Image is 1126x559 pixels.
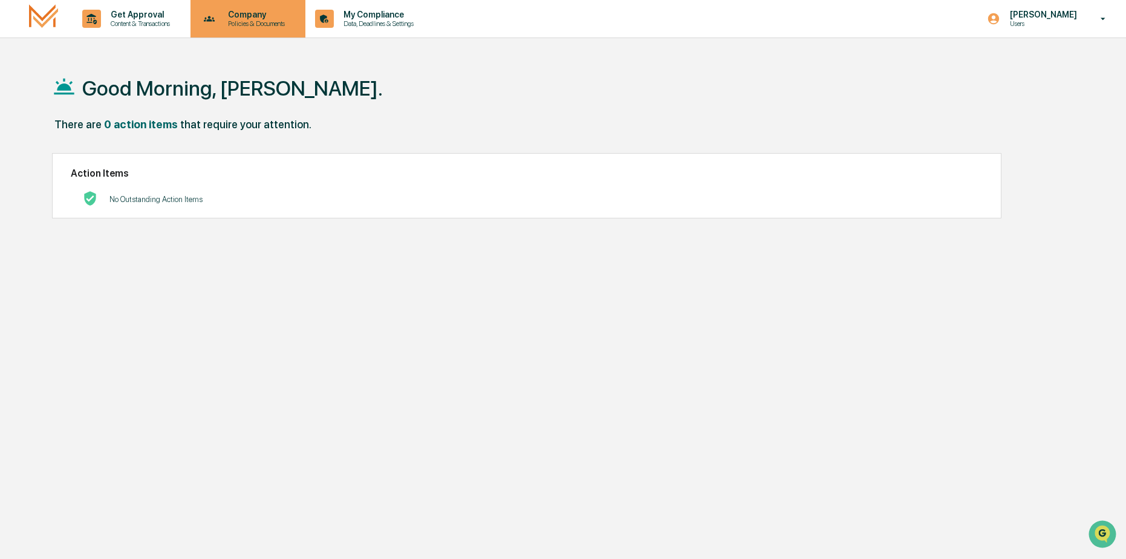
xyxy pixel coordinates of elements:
[101,19,176,28] p: Content & Transactions
[24,175,76,188] span: Data Lookup
[101,10,176,19] p: Get Approval
[180,118,311,131] div: that require your attention.
[1000,19,1083,28] p: Users
[54,118,102,131] div: There are
[71,168,983,179] h2: Action Items
[104,118,178,131] div: 0 action items
[218,10,291,19] p: Company
[24,152,78,165] span: Preclearance
[82,76,383,100] h1: Good Morning, [PERSON_NAME].
[12,25,220,45] p: How can we help?
[12,154,22,163] div: 🖐️
[218,19,291,28] p: Policies & Documents
[7,148,83,169] a: 🖐️Preclearance
[41,93,198,105] div: Start new chat
[7,171,81,192] a: 🔎Data Lookup
[85,204,146,214] a: Powered byPylon
[12,93,34,114] img: 1746055101610-c473b297-6a78-478c-a979-82029cc54cd1
[83,191,97,206] img: No Actions logo
[12,177,22,186] div: 🔎
[120,205,146,214] span: Pylon
[1000,10,1083,19] p: [PERSON_NAME]
[206,96,220,111] button: Start new chat
[29,4,58,33] img: logo
[41,105,153,114] div: We're available if you need us!
[109,195,203,204] p: No Outstanding Action Items
[1087,519,1120,552] iframe: Open customer support
[83,148,155,169] a: 🗄️Attestations
[334,19,420,28] p: Data, Deadlines & Settings
[88,154,97,163] div: 🗄️
[334,10,420,19] p: My Compliance
[100,152,150,165] span: Attestations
